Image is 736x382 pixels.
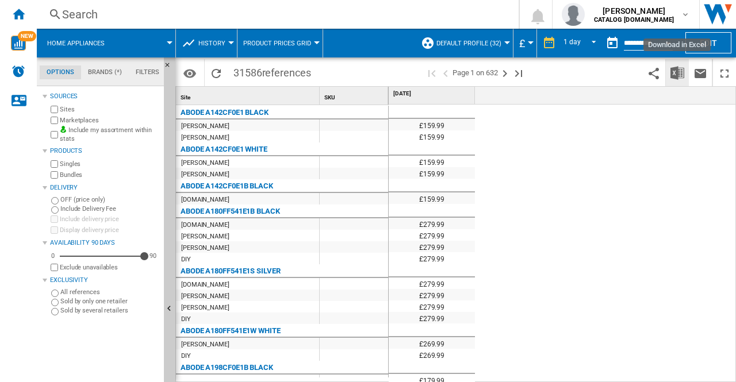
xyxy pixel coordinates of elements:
[453,59,498,86] span: Page 1 on 632
[51,264,58,271] input: Display delivery price
[181,106,269,119] div: ABODE A142CF0E1 BLACK
[243,40,311,47] span: Product prices grid
[436,29,507,57] button: Default profile (32)
[182,29,231,57] div: History
[519,37,525,49] span: £
[47,29,116,57] button: Home appliances
[181,194,229,206] div: [DOMAIN_NAME]
[60,288,159,296] label: All references
[205,59,228,86] button: Reload
[60,105,159,114] label: Sites
[425,59,439,86] button: First page
[666,59,689,86] button: Download in Excel
[391,87,475,101] div: [DATE]
[181,361,273,375] div: ABODE A198CF0E1B BLACK
[164,57,178,78] button: Hide
[513,29,537,57] md-menu: Currency
[51,226,58,234] input: Display delivery price
[60,226,159,234] label: Display delivery price
[60,171,159,179] label: Bundles
[389,252,475,264] div: £279.99
[60,160,159,168] label: Singles
[594,16,674,24] b: CATALOG [DOMAIN_NAME]
[562,3,585,26] img: profile.jpg
[181,94,190,101] span: Site
[713,59,736,86] button: Maximize
[51,299,59,306] input: Sold by only one retailer
[43,29,170,57] div: Home appliances
[181,219,229,231] div: [DOMAIN_NAME]
[601,32,624,55] button: md-calendar
[60,306,159,315] label: Sold by several retailers
[389,312,475,323] div: £279.99
[147,252,159,260] div: 90
[178,87,319,105] div: Site Sort None
[389,156,475,167] div: £159.99
[181,142,267,156] div: ABODE A142CF0E1 WHITE
[50,92,159,101] div: Sources
[47,40,105,47] span: Home appliances
[181,291,229,302] div: [PERSON_NAME]
[324,94,335,101] span: SKU
[389,218,475,229] div: £279.99
[60,116,159,125] label: Marketplaces
[51,197,59,204] input: OFF (price only)
[62,6,489,22] div: Search
[181,132,229,144] div: [PERSON_NAME]
[262,67,311,79] span: references
[178,63,201,83] button: Options
[389,130,475,142] div: £159.99
[11,64,25,78] img: alerts-logo.svg
[51,308,59,315] input: Sold by several retailers
[498,59,512,86] button: Next page
[181,264,281,278] div: ABODE A180FF541E1S SILVER
[181,254,191,265] div: DIY
[50,183,159,192] div: Delivery
[51,160,58,168] input: Singles
[60,263,159,272] label: Exclude unavailables
[243,29,317,57] button: Product prices grid
[181,314,191,325] div: DIY
[689,59,712,86] button: Send this report by email
[129,65,166,79] md-tab-item: Filters
[439,59,453,86] button: >Previous page
[389,277,475,289] div: £279.99
[60,195,159,204] label: OFF (price only)
[389,337,475,349] div: £269.99
[198,29,231,57] button: History
[181,324,281,338] div: ABODE A180FF541E1W WHITE
[51,206,59,214] input: Include Delivery Fee
[50,238,159,248] div: Availability 90 Days
[389,192,475,204] div: £159.99
[50,146,159,156] div: Products
[519,29,531,57] button: £
[51,290,59,297] input: All references
[40,65,81,79] md-tab-item: Options
[670,66,684,80] img: excel-24x24.png
[181,204,280,218] div: ABODE A180FF541E1B BLACK
[181,157,229,169] div: [PERSON_NAME]
[198,40,225,47] span: History
[50,276,159,285] div: Exclusivity
[228,59,317,83] span: 31586
[389,119,475,130] div: £159.99
[18,31,36,41] span: NEW
[389,241,475,252] div: £279.99
[51,171,58,179] input: Bundles
[421,29,507,57] div: Default profile (32)
[181,302,229,314] div: [PERSON_NAME]
[181,169,229,180] div: [PERSON_NAME]
[642,59,665,86] button: Share this bookmark with others
[181,350,191,362] div: DIY
[436,40,501,47] span: Default profile (32)
[51,106,58,113] input: Sites
[60,250,144,262] md-slider: Availability
[181,179,273,193] div: ABODE A142CF0E1B BLACK
[563,38,581,46] div: 1 day
[389,229,475,241] div: £279.99
[60,126,159,144] label: Include my assortment within stats
[60,126,67,133] img: mysite-bg-18x18.png
[178,87,319,105] div: Sort None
